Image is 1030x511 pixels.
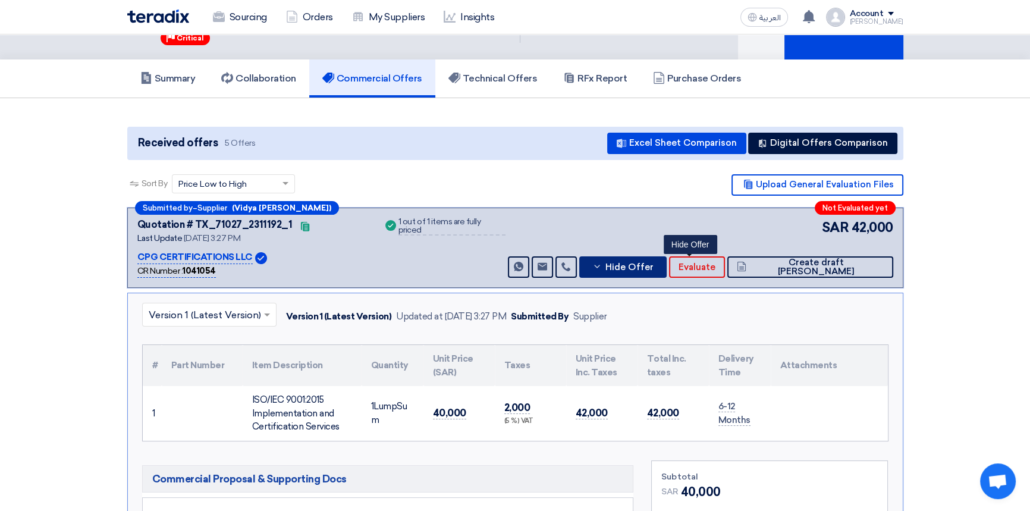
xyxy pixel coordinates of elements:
span: Hide Offer [605,263,653,272]
a: Insights [434,4,504,30]
div: ISO/IEC 9001:2015 Implementation and Certification Services [252,393,352,434]
button: Evaluate [669,256,725,278]
button: Digital Offers Comparison [748,133,897,154]
div: Supplier [573,310,607,324]
span: Supplier [197,204,227,212]
button: Upload General Evaluation Files [731,174,903,196]
h5: Summary [140,73,196,84]
span: Received offers [138,135,218,151]
th: Unit Price (SAR) [423,345,495,386]
a: Technical Offers [435,59,550,98]
a: Collaboration [208,59,309,98]
a: Sourcing [203,4,277,30]
img: Verified Account [255,252,267,264]
td: LumpSum [362,386,423,441]
span: Create draft [PERSON_NAME] [749,258,883,276]
div: (5 %) VAT [504,416,557,427]
div: Hide Offer [664,235,717,254]
th: Total Inc. taxes [638,345,709,386]
div: Quotation # TX_71027_2311192_1 [137,218,293,232]
th: Taxes [495,345,566,386]
th: Delivery Time [709,345,771,386]
button: العربية [740,8,788,27]
img: profile_test.png [826,8,845,27]
span: 40,000 [433,407,466,419]
span: Evaluate [679,263,715,272]
span: [DATE] 3:27 PM [184,233,240,243]
span: 40,000 [681,483,721,501]
div: Subtotal [661,471,878,483]
b: 1041054 [183,266,216,276]
th: Attachments [771,345,888,386]
h5: Collaboration [221,73,296,84]
a: Open chat [980,463,1016,499]
span: Price Low to High [178,178,247,190]
td: 1 [143,386,162,441]
span: Critical [177,34,204,42]
div: CR Number : [137,265,216,278]
th: # [143,345,162,386]
button: Create draft [PERSON_NAME] [727,256,893,278]
th: Quantity [362,345,423,386]
div: Version 1 (Latest Version) [286,310,392,324]
a: Summary [127,59,209,98]
span: Commercial Proposal & Supporting Docs [152,472,347,486]
div: [PERSON_NAME] [850,18,903,25]
th: Part Number [162,345,243,386]
span: 42,000 [576,407,608,419]
h5: Commercial Offers [322,73,422,84]
span: 5 Offers [225,137,255,149]
a: My Suppliers [343,4,434,30]
span: SAR [822,218,849,237]
a: RFx Report [550,59,640,98]
span: Sort By [142,177,168,190]
button: Hide Offer [579,256,667,278]
b: (Vidya [PERSON_NAME]) [232,204,331,212]
span: 6-12 Months [718,401,750,426]
span: 1 [371,401,374,412]
div: Account [850,9,884,19]
button: Excel Sheet Comparison [607,133,746,154]
a: Orders [277,4,343,30]
h5: Technical Offers [448,73,537,84]
span: 42,000 [851,218,893,237]
span: SAR [661,485,679,498]
p: CPG CERTIFICATIONS LLC [137,250,253,265]
span: Submitted by [143,204,193,212]
span: 42,000 [647,407,679,419]
a: Purchase Orders [640,59,754,98]
div: Submitted By [511,310,569,324]
h5: Purchase Orders [653,73,741,84]
div: 1 out of 1 items are fully priced [398,218,505,236]
h5: RFx Report [563,73,627,84]
th: Unit Price Inc. Taxes [566,345,638,386]
span: Not Evaluated yet [822,204,888,212]
div: – [135,201,339,215]
a: Commercial Offers [309,59,435,98]
div: Updated at [DATE] 3:27 PM [396,310,506,324]
img: Teradix logo [127,10,189,23]
span: Last Update [137,233,183,243]
th: Item Description [243,345,362,386]
span: العربية [759,14,781,22]
span: 2,000 [504,402,530,414]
